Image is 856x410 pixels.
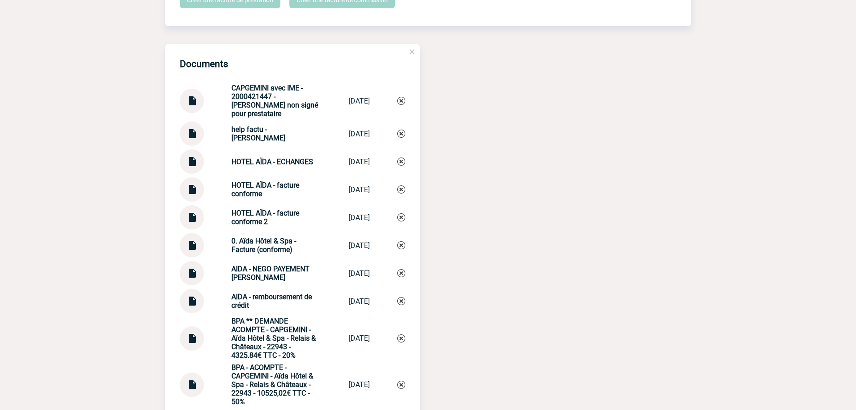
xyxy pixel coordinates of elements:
[397,334,405,342] img: Supprimer
[397,241,405,249] img: Supprimer
[231,84,318,118] strong: CAPGEMINI avec IME - 2000421447 - [PERSON_NAME] non signé pour prestataire
[349,158,370,166] div: [DATE]
[349,269,370,278] div: [DATE]
[397,185,405,194] img: Supprimer
[349,213,370,222] div: [DATE]
[397,158,405,166] img: Supprimer
[349,241,370,250] div: [DATE]
[231,237,296,254] strong: 0. Aïda Hôtel & Spa - Facture (conforme)
[397,130,405,138] img: Supprimer
[349,185,370,194] div: [DATE]
[349,130,370,138] div: [DATE]
[397,297,405,305] img: Supprimer
[231,293,312,310] strong: AIDA - remboursement de crédit
[408,48,416,56] img: close.png
[349,97,370,105] div: [DATE]
[397,97,405,105] img: Supprimer
[349,297,370,306] div: [DATE]
[397,381,405,389] img: Supprimer
[397,269,405,277] img: Supprimer
[349,334,370,342] div: [DATE]
[231,181,299,198] strong: HOTEL AÏDA - facture conforme
[397,213,405,221] img: Supprimer
[180,59,228,69] h4: Documents
[231,158,313,166] strong: HOTEL AÏDA - ECHANGES
[349,380,370,389] div: [DATE]
[231,265,310,282] strong: AIDA - NEGO PAYEMENT [PERSON_NAME]
[231,125,285,142] strong: help factu - [PERSON_NAME]
[231,363,313,406] strong: BPA - ACOMPTE - CAPGEMINI - Aïda Hôtel & Spa - Relais & Châteaux - 22943 - 10525,02€ TTC - 50%
[231,317,316,360] strong: BPA ** DEMANDE ACOMPTE - CAPGEMINI - Aïda Hôtel & Spa - Relais & Châteaux - 22943 - 4325.84€ TTC ...
[231,209,299,226] strong: HOTEL AÏDA - facture conforme 2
